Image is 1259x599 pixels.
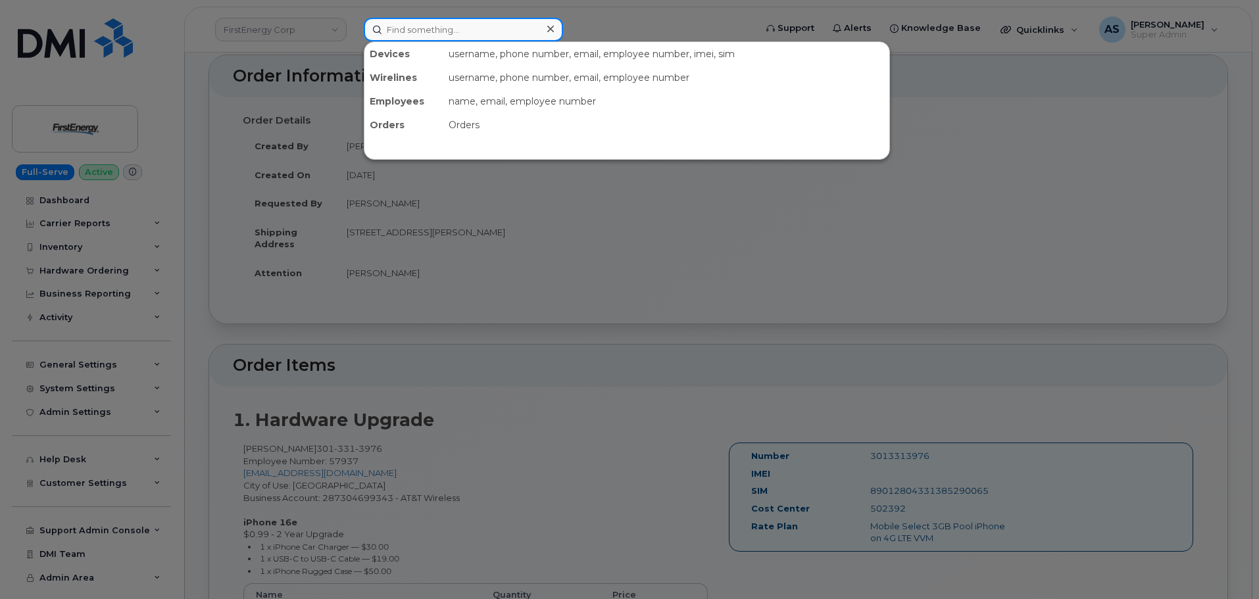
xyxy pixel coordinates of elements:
[443,113,889,137] div: Orders
[443,89,889,113] div: name, email, employee number
[364,89,443,113] div: Employees
[364,113,443,137] div: Orders
[1202,542,1249,589] iframe: Messenger Launcher
[364,66,443,89] div: Wirelines
[443,42,889,66] div: username, phone number, email, employee number, imei, sim
[364,18,563,41] input: Find something...
[443,66,889,89] div: username, phone number, email, employee number
[364,42,443,66] div: Devices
